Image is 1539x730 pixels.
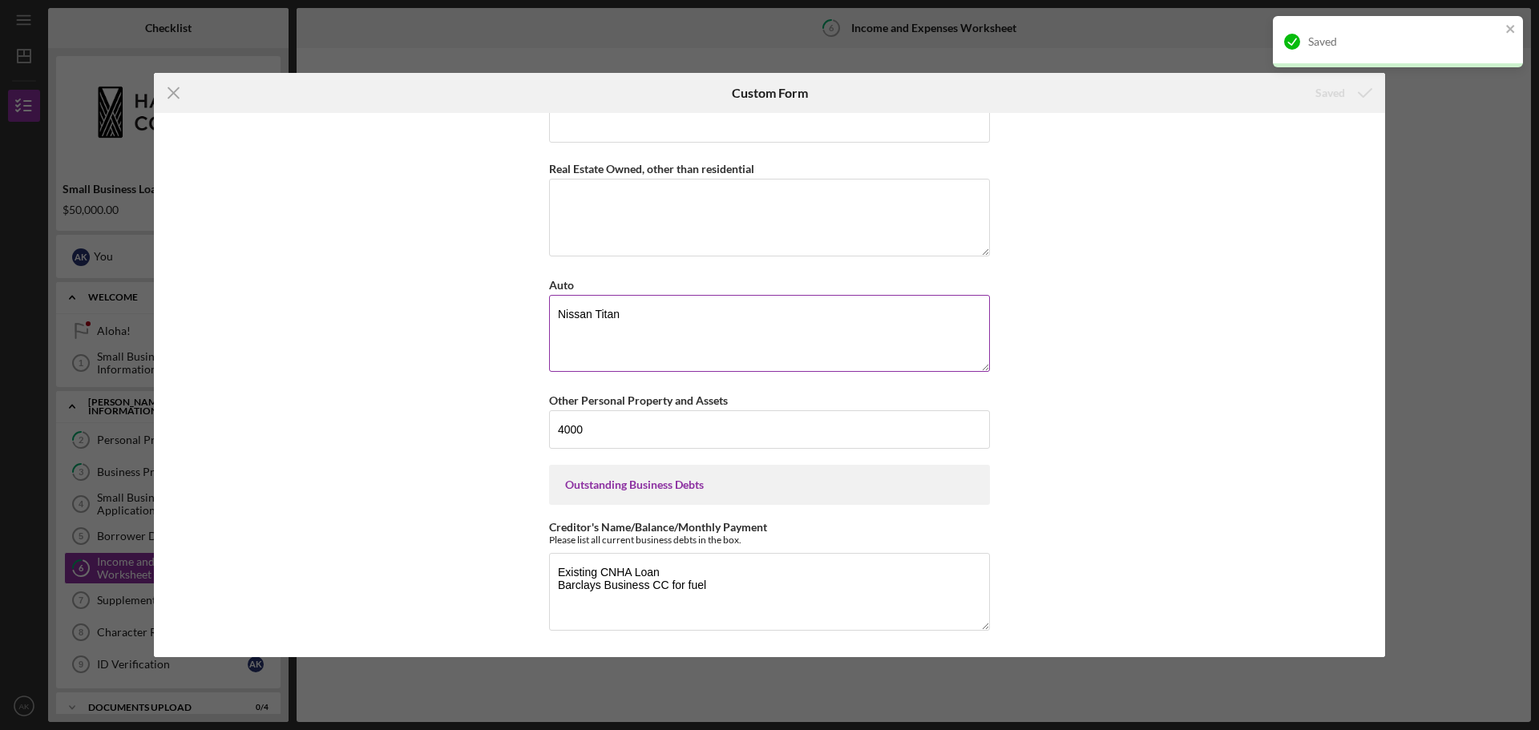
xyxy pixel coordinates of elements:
[565,478,974,491] div: Outstanding Business Debts
[549,393,728,407] label: Other Personal Property and Assets
[1505,22,1517,38] button: close
[549,162,754,175] label: Real Estate Owned, other than residential
[1308,35,1501,48] div: Saved
[549,520,767,534] label: Creditor's Name/Balance/Monthly Payment
[549,278,574,292] label: Auto
[549,534,990,546] div: Please list all current business debts in the box.
[549,553,990,630] textarea: Existing CNHA Loan Barclays Business CC for fuel
[549,295,990,372] textarea: Nissan Titan
[732,86,808,100] h6: Custom Form
[1315,77,1345,109] div: Saved
[1299,77,1385,109] button: Saved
